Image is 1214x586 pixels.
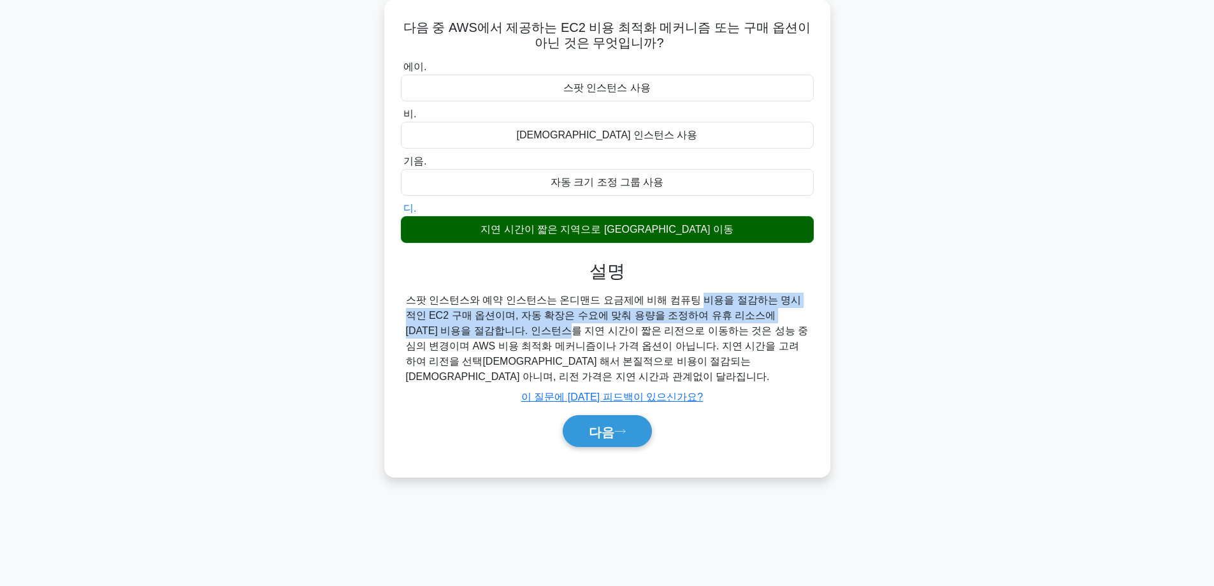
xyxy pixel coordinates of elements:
[517,129,698,140] font: [DEMOGRAPHIC_DATA] 인스턴스 사용
[481,224,733,235] font: 지연 시간이 짧은 지역으로 [GEOGRAPHIC_DATA] 이동
[403,108,416,119] font: 비.
[406,295,809,382] font: 스팟 인스턴스와 예약 인스턴스는 온디맨드 요금제에 비해 컴퓨팅 비용을 절감하는 명시적인 EC2 구매 옵션이며, 자동 확장은 수요에 맞춰 용량을 조정하여 유휴 리소스에 [DAT...
[403,61,426,72] font: 에이.
[403,203,416,214] font: 디.
[563,415,652,448] button: 다음
[551,177,664,187] font: 자동 크기 조정 그룹 사용
[403,20,811,50] font: 다음 중 AWS에서 제공하는 EC2 비용 최적화 메커니즘 또는 구매 옵션이 아닌 것은 무엇입니까?
[521,392,703,402] a: 이 질문에 [DATE] 피드백이 있으신가요?
[589,425,614,439] font: 다음
[403,156,426,166] font: 기음.
[563,82,651,93] font: 스팟 인스턴스 사용
[589,261,625,281] font: 설명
